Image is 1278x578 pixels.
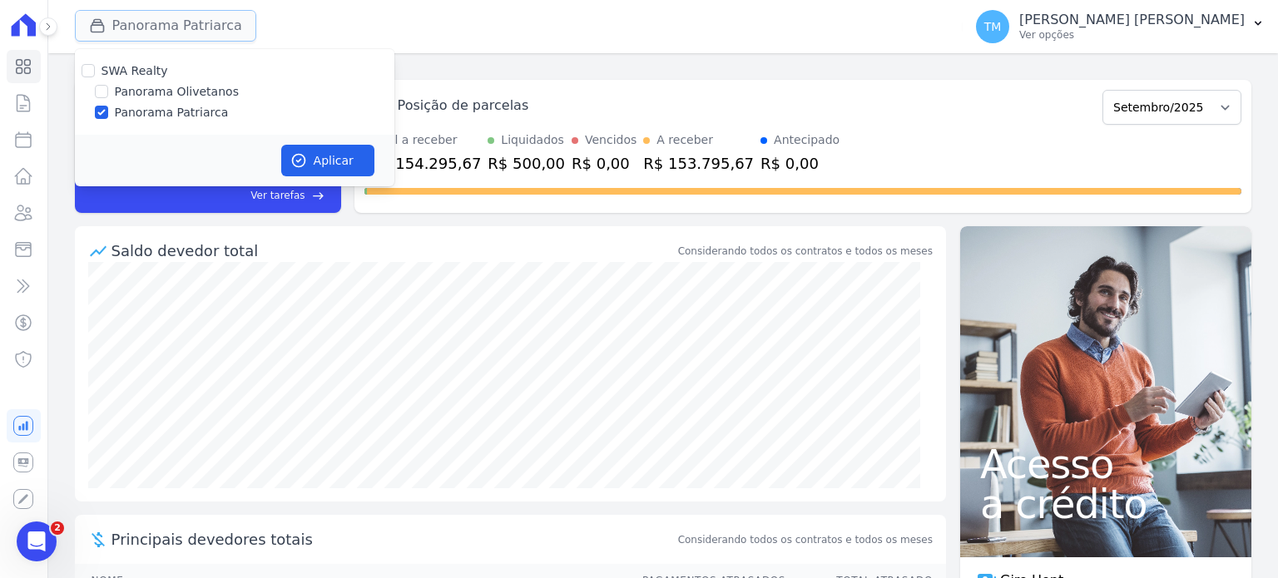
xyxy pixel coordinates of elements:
[678,244,933,259] div: Considerando todos os contratos e todos os meses
[174,188,324,203] a: Ver tarefas east
[656,131,713,149] div: A receber
[398,96,529,116] div: Posição de parcelas
[678,532,933,547] span: Considerando todos os contratos e todos os meses
[1019,28,1245,42] p: Ver opções
[102,64,168,77] label: SWA Realty
[111,528,675,551] span: Principais devedores totais
[963,3,1278,50] button: TM [PERSON_NAME] [PERSON_NAME] Ver opções
[774,131,840,149] div: Antecipado
[115,83,239,101] label: Panorama Olivetanos
[75,10,256,42] button: Panorama Patriarca
[312,190,324,202] span: east
[281,145,374,176] button: Aplicar
[980,484,1231,524] span: a crédito
[501,131,564,149] div: Liquidados
[111,240,675,262] div: Saldo devedor total
[984,21,1002,32] span: TM
[980,444,1231,484] span: Acesso
[371,131,482,149] div: Total a receber
[760,152,840,175] div: R$ 0,00
[643,152,754,175] div: R$ 153.795,67
[17,521,57,561] iframe: Intercom live chat
[1019,12,1245,28] p: [PERSON_NAME] [PERSON_NAME]
[572,152,637,175] div: R$ 0,00
[115,104,229,121] label: Panorama Patriarca
[250,188,305,203] span: Ver tarefas
[51,521,64,535] span: 2
[371,152,482,175] div: R$ 154.295,67
[585,131,637,149] div: Vencidos
[488,152,565,175] div: R$ 500,00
